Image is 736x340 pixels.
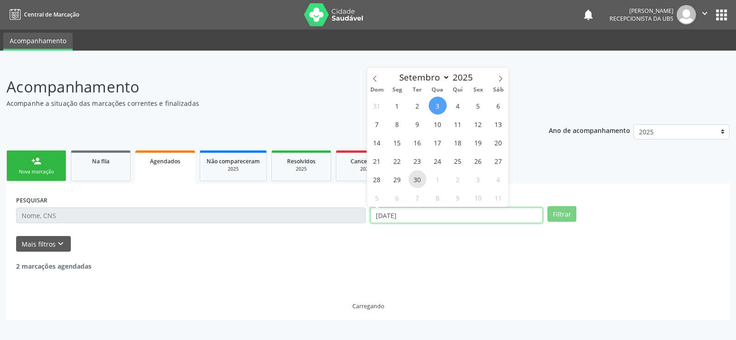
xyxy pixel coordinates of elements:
p: Ano de acompanhamento [549,124,630,136]
span: Setembro 22, 2025 [388,152,406,170]
p: Acompanhamento [6,75,512,98]
span: Qua [427,87,448,93]
span: Setembro 3, 2025 [429,97,447,115]
span: Outubro 1, 2025 [429,170,447,188]
span: Setembro 16, 2025 [408,133,426,151]
span: Sex [468,87,488,93]
span: Setembro 29, 2025 [388,170,406,188]
button:  [696,5,713,24]
span: Setembro 9, 2025 [408,115,426,133]
span: Setembro 15, 2025 [388,133,406,151]
span: Setembro 4, 2025 [449,97,467,115]
span: Setembro 18, 2025 [449,133,467,151]
span: Outubro 11, 2025 [489,189,507,207]
span: Agendados [150,157,180,165]
i: keyboard_arrow_down [56,239,66,249]
span: Setembro 5, 2025 [469,97,487,115]
span: Cancelados [351,157,381,165]
span: Setembro 28, 2025 [368,170,386,188]
button: notifications [582,8,595,21]
span: Não compareceram [207,157,260,165]
div: Nova marcação [13,168,59,175]
select: Month [395,71,450,84]
p: Acompanhe a situação das marcações correntes e finalizadas [6,98,512,108]
div: Carregando [352,302,384,310]
span: Sáb [488,87,508,93]
span: Setembro 19, 2025 [469,133,487,151]
div: 2025 [278,166,324,173]
span: Outubro 6, 2025 [388,189,406,207]
span: Setembro 6, 2025 [489,97,507,115]
span: Setembro 21, 2025 [368,152,386,170]
span: Setembro 14, 2025 [368,133,386,151]
span: Setembro 17, 2025 [429,133,447,151]
input: Nome, CNS [16,207,366,223]
span: Setembro 2, 2025 [408,97,426,115]
span: Setembro 10, 2025 [429,115,447,133]
span: Ter [407,87,427,93]
span: Outubro 8, 2025 [429,189,447,207]
span: Seg [387,87,407,93]
span: Outubro 4, 2025 [489,170,507,188]
button: Mais filtroskeyboard_arrow_down [16,236,71,252]
span: Setembro 7, 2025 [368,115,386,133]
span: Setembro 24, 2025 [429,152,447,170]
span: Qui [448,87,468,93]
span: Outubro 9, 2025 [449,189,467,207]
button: apps [713,7,730,23]
div: 2025 [343,166,389,173]
span: Outubro 10, 2025 [469,189,487,207]
span: Setembro 26, 2025 [469,152,487,170]
span: Outubro 3, 2025 [469,170,487,188]
div: person_add [31,156,41,166]
img: img [677,5,696,24]
span: Setembro 1, 2025 [388,97,406,115]
span: Central de Marcação [24,11,79,18]
a: Central de Marcação [6,7,79,22]
span: Recepcionista da UBS [609,15,673,23]
span: Na fila [92,157,109,165]
input: Selecione um intervalo [370,207,543,223]
span: Outubro 7, 2025 [408,189,426,207]
span: Outubro 2, 2025 [449,170,467,188]
span: Setembro 11, 2025 [449,115,467,133]
span: Dom [367,87,387,93]
span: Setembro 13, 2025 [489,115,507,133]
span: Setembro 8, 2025 [388,115,406,133]
strong: 2 marcações agendadas [16,262,92,271]
span: Agosto 31, 2025 [368,97,386,115]
i:  [700,8,710,18]
span: Setembro 20, 2025 [489,133,507,151]
span: Setembro 12, 2025 [469,115,487,133]
span: Setembro 23, 2025 [408,152,426,170]
label: PESQUISAR [16,193,47,207]
span: Setembro 30, 2025 [408,170,426,188]
span: Setembro 25, 2025 [449,152,467,170]
span: Outubro 5, 2025 [368,189,386,207]
div: [PERSON_NAME] [609,7,673,15]
span: Setembro 27, 2025 [489,152,507,170]
button: Filtrar [547,206,576,222]
div: 2025 [207,166,260,173]
span: Resolvidos [287,157,316,165]
input: Year [450,71,480,83]
a: Acompanhamento [3,33,73,51]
